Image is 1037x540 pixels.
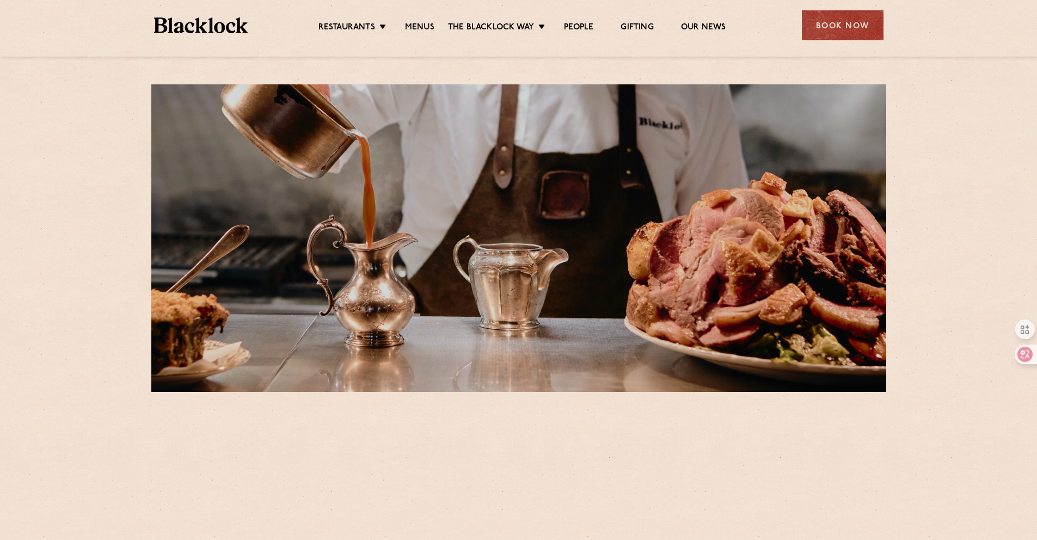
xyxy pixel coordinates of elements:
a: Restaurants [318,22,375,34]
div: Book Now [802,10,883,40]
a: Menus [405,22,434,34]
a: Gifting [621,22,653,34]
a: People [564,22,593,34]
a: Our News [681,22,726,34]
a: The Blacklock Way [448,22,534,34]
img: BL_Textured_Logo-footer-cropped.svg [154,17,248,33]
